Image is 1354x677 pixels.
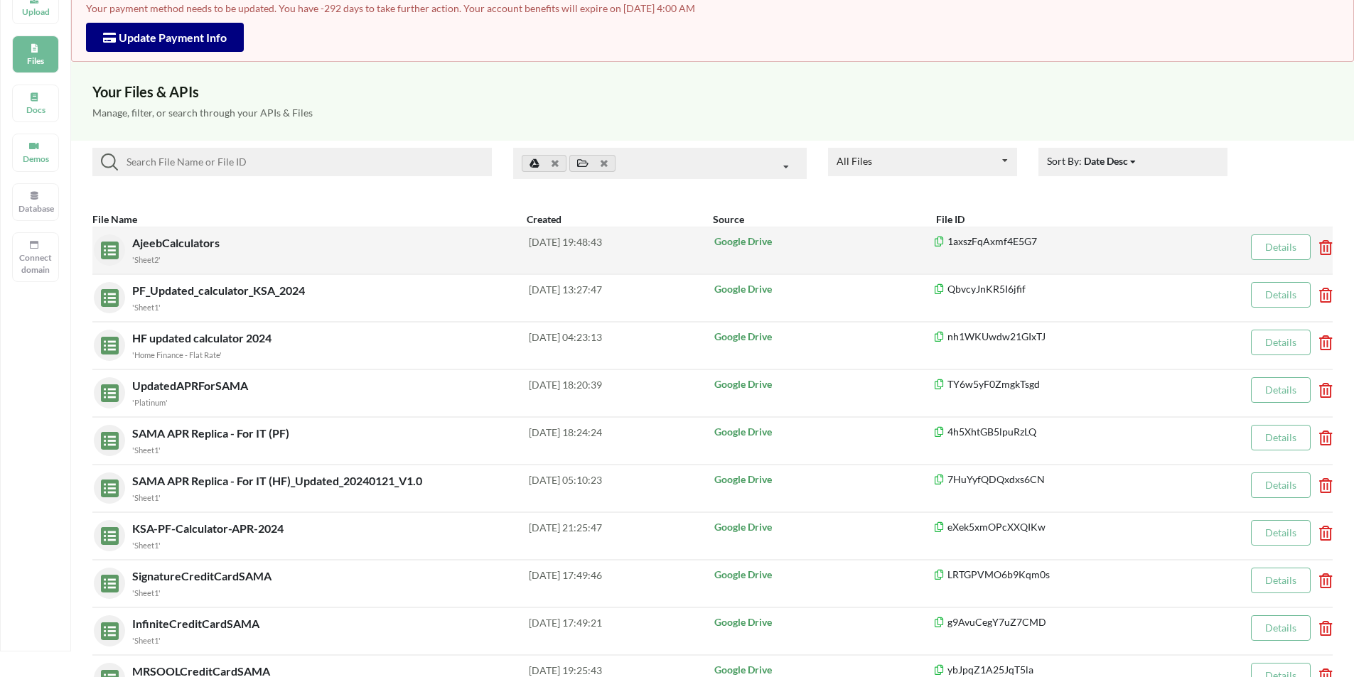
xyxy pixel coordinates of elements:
img: sheets.7a1b7961.svg [94,377,119,402]
b: Source [713,213,744,225]
div: [DATE] 19:48:43 [529,234,713,266]
small: 'Sheet1' [132,445,161,455]
img: sheets.7a1b7961.svg [94,234,119,259]
div: [DATE] 04:23:13 [529,330,713,361]
img: sheets.7a1b7961.svg [94,282,119,307]
p: Google Drive [714,568,934,582]
button: Details [1251,330,1311,355]
div: [DATE] 17:49:21 [529,615,713,646]
p: eXek5xmOPcXXQIKw [933,520,1203,534]
small: 'Sheet1' [132,493,161,502]
button: Details [1251,282,1311,308]
small: 'Sheet1' [132,303,161,312]
div: Date Desc [1084,153,1128,168]
p: 4h5XhtGB5lpuRzLQ [933,425,1203,439]
button: Details [1251,234,1311,260]
a: Details [1265,288,1296,300]
button: Details [1251,425,1311,450]
button: Details [1251,520,1311,546]
span: Sort By: [1047,155,1137,167]
p: LRTGPVMO6b9Kqm0s [933,568,1203,582]
p: Google Drive [714,330,934,344]
small: 'Sheet2' [132,255,161,264]
p: g9AvuCegY7uZ7CMD [933,615,1203,629]
b: Created [527,213,562,225]
p: Files [18,55,53,67]
p: nh1WKUwdw21GIxTJ [933,330,1203,344]
span: AjeebCalculators [132,236,222,249]
button: Details [1251,472,1311,498]
p: Connect domain [18,251,53,276]
a: Details [1265,574,1296,586]
span: InfiniteCreditCardSAMA [132,617,262,630]
p: QbvcyJnKR5I6jfif [933,282,1203,296]
a: Details [1265,479,1296,491]
div: [DATE] 21:25:47 [529,520,713,551]
p: 7HuYyfQDQxdxs6CN [933,472,1203,487]
a: Details [1265,431,1296,443]
p: Google Drive [714,425,934,439]
input: Search File Name or File ID [118,153,486,170]
p: Google Drive [714,377,934,391]
p: ybJpqZ1A25JqT5la [933,663,1203,677]
img: sheets.7a1b7961.svg [94,615,119,640]
p: Demos [18,153,53,165]
span: UpdatedAPRForSAMA [132,379,251,392]
img: sheets.7a1b7961.svg [94,568,119,592]
small: 'Platinum' [132,398,168,407]
div: [DATE] 05:10:23 [529,472,713,504]
div: [DATE] 17:49:46 [529,568,713,599]
small: 'Sheet1' [132,636,161,645]
p: Google Drive [714,282,934,296]
small: 'Sheet1' [132,541,161,550]
span: PF_Updated_calculator_KSA_2024 [132,283,308,297]
span: SignatureCreditCardSAMA [132,569,274,583]
p: Google Drive [714,234,934,249]
button: Details [1251,377,1311,403]
img: sheets.7a1b7961.svg [94,330,119,354]
a: Details [1265,526,1296,538]
small: 'Home Finance - Flat Rate' [132,350,222,359]
a: Update Payment Info [103,31,227,44]
h3: Your Files & APIs [92,83,1333,100]
div: [DATE] 13:27:47 [529,282,713,313]
div: All Files [837,156,872,166]
div: [DATE] 18:20:39 [529,377,713,408]
p: Google Drive [714,615,934,629]
p: Your payment method needs to be updated. You have -292 days to take further action. Your account ... [86,1,1339,16]
b: File Name [92,213,137,225]
a: Details [1265,336,1296,348]
p: Google Drive [714,663,934,677]
span: SAMA APR Replica - For IT (HF)_Updated_20240121_V1.0 [132,474,425,487]
span: HF updated calculator 2024 [132,331,274,345]
span: SAMA APR Replica - For IT (PF) [132,426,292,440]
button: Details [1251,568,1311,593]
a: Details [1265,384,1296,396]
button: Details [1251,615,1311,641]
img: searchIcon.svg [101,153,118,170]
img: sheets.7a1b7961.svg [94,425,119,450]
h5: Manage, filter, or search through your APIs & Files [92,107,1333,119]
p: Google Drive [714,472,934,487]
b: File ID [936,213,965,225]
a: Details [1265,241,1296,253]
div: [DATE] 18:24:24 [529,425,713,456]
small: 'Sheet1' [132,588,161,597]
a: Details [1265,622,1296,634]
img: sheets.7a1b7961.svg [94,520,119,545]
p: Upload [18,6,53,18]
p: TY6w5yF0ZmgkTsgd [933,377,1203,391]
p: 1axszFqAxmf4E5G7 [933,234,1203,249]
button: Update Payment Info [86,23,244,52]
p: Docs [18,104,53,116]
img: sheets.7a1b7961.svg [94,472,119,497]
span: KSA-PF-Calculator-APR-2024 [132,521,286,535]
p: Google Drive [714,520,934,534]
p: Database [18,202,53,215]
